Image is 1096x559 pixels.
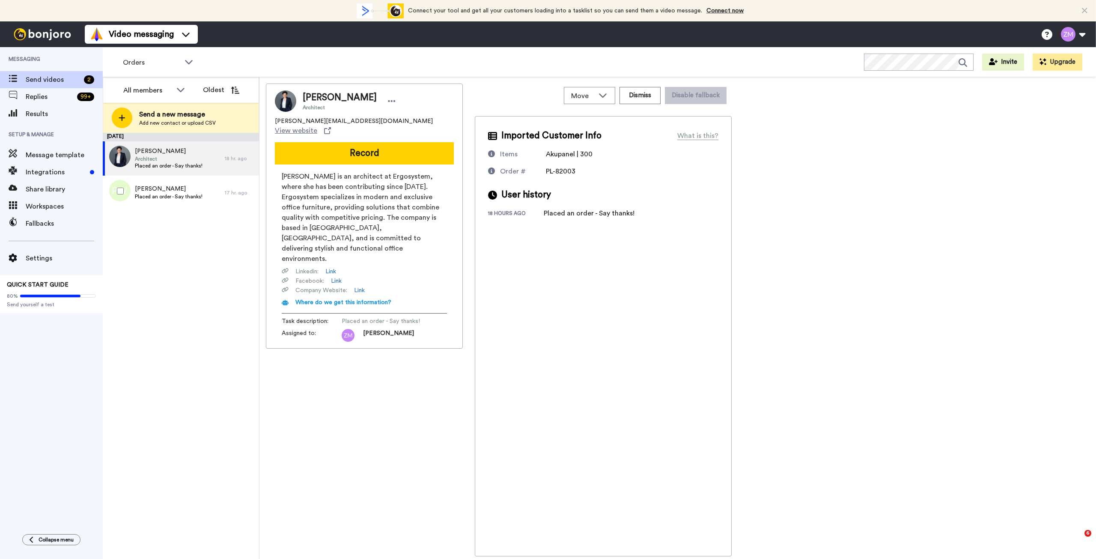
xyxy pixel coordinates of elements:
span: [PERSON_NAME] is an architect at Ergosystem, where she has been contributing since [DATE]. Ergosy... [282,171,447,264]
button: Dismiss [619,87,661,104]
button: Disable fallback [665,87,727,104]
span: View website [275,126,317,136]
a: View website [275,126,331,136]
span: Where do we get this information? [295,299,391,305]
img: vm-color.svg [90,27,104,41]
div: 17 hr. ago [225,189,255,196]
a: Link [354,286,365,295]
span: 6 [1084,530,1091,537]
div: All members [123,85,172,96]
div: [DATE] [103,133,259,141]
div: 2 [84,75,94,84]
span: PL-82003 [546,168,575,175]
span: Results [26,109,103,119]
div: Order # [500,166,526,176]
div: 18 hours ago [488,210,544,218]
button: Upgrade [1033,54,1082,71]
img: zm.png [342,329,354,342]
span: Placed an order - Say thanks! [342,317,423,326]
span: Video messaging [109,28,174,40]
span: Workspaces [26,201,103,212]
span: Collapse menu [39,536,74,543]
span: 80% [7,293,18,299]
div: What is this? [677,131,718,141]
span: Connect your tool and get all your customers loading into a tasklist so you can send them a video... [408,8,702,14]
span: Linkedin : [295,267,319,276]
span: Architect [303,104,377,111]
span: Send videos [26,75,80,85]
span: Fallbacks [26,218,103,229]
a: Connect now [706,8,744,14]
span: Integrations [26,167,86,177]
a: Link [325,267,336,276]
span: Akupanel | 300 [546,151,593,158]
a: Link [331,277,342,285]
button: Oldest [197,81,246,99]
span: Task description : [282,317,342,326]
span: Assigned to: [282,329,342,342]
span: QUICK START GUIDE [7,282,68,288]
div: 99 + [77,93,94,101]
img: 6d2a8374-382b-4c1c-a505-962191d25fa0.jpg [109,146,131,167]
span: Send a new message [139,109,216,120]
span: Replies [26,92,74,102]
span: [PERSON_NAME] [135,185,203,193]
span: Share library [26,184,103,194]
span: Architect [135,155,203,162]
span: [PERSON_NAME][EMAIL_ADDRESS][DOMAIN_NAME] [275,117,433,126]
img: bj-logo-header-white.svg [10,28,74,40]
button: Invite [982,54,1024,71]
span: User history [501,188,551,201]
span: [PERSON_NAME] [135,147,203,155]
span: Settings [26,253,103,263]
span: Orders [123,57,180,68]
span: Imported Customer Info [501,129,602,142]
iframe: Intercom live chat [1067,530,1087,550]
button: Record [275,142,454,164]
div: Placed an order - Say thanks! [544,208,634,218]
span: Move [571,91,594,101]
div: Items [500,149,518,159]
div: animation [357,3,404,18]
button: Collapse menu [22,534,80,545]
img: Image of Kamila Konopka [275,90,296,112]
span: Placed an order - Say thanks! [135,162,203,169]
span: Company Website : [295,286,347,295]
span: [PERSON_NAME] [303,91,377,104]
span: Add new contact or upload CSV [139,120,216,126]
span: Facebook : [295,277,324,285]
span: [PERSON_NAME] [363,329,414,342]
span: Send yourself a test [7,301,96,308]
span: Placed an order - Say thanks! [135,193,203,200]
span: Message template [26,150,103,160]
div: 18 hr. ago [225,155,255,162]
